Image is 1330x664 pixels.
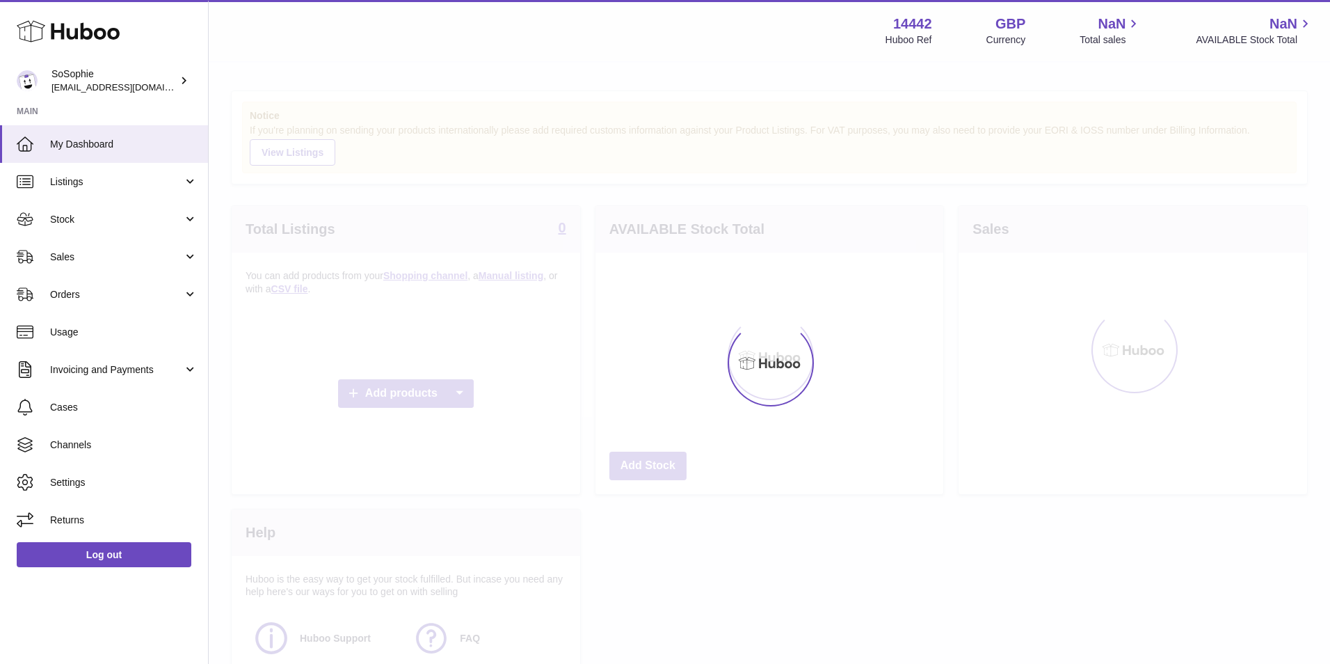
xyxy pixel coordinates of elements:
a: Log out [17,542,191,567]
span: Invoicing and Payments [50,363,183,377]
strong: 14442 [893,15,932,33]
span: Settings [50,476,198,489]
span: Usage [50,326,198,339]
span: NaN [1098,15,1125,33]
span: Total sales [1080,33,1141,47]
span: Cases [50,401,198,414]
span: NaN [1269,15,1297,33]
span: Listings [50,175,183,189]
span: [EMAIL_ADDRESS][DOMAIN_NAME] [51,81,205,93]
span: My Dashboard [50,138,198,151]
span: Sales [50,251,183,264]
span: Stock [50,213,183,226]
div: Currency [986,33,1026,47]
div: SoSophie [51,68,177,94]
a: NaN Total sales [1080,15,1141,47]
div: Huboo Ref [886,33,932,47]
span: Channels [50,438,198,452]
span: Orders [50,288,183,301]
a: NaN AVAILABLE Stock Total [1196,15,1313,47]
strong: GBP [995,15,1025,33]
span: Returns [50,514,198,527]
img: internalAdmin-14442@internal.huboo.com [17,70,38,91]
span: AVAILABLE Stock Total [1196,33,1313,47]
